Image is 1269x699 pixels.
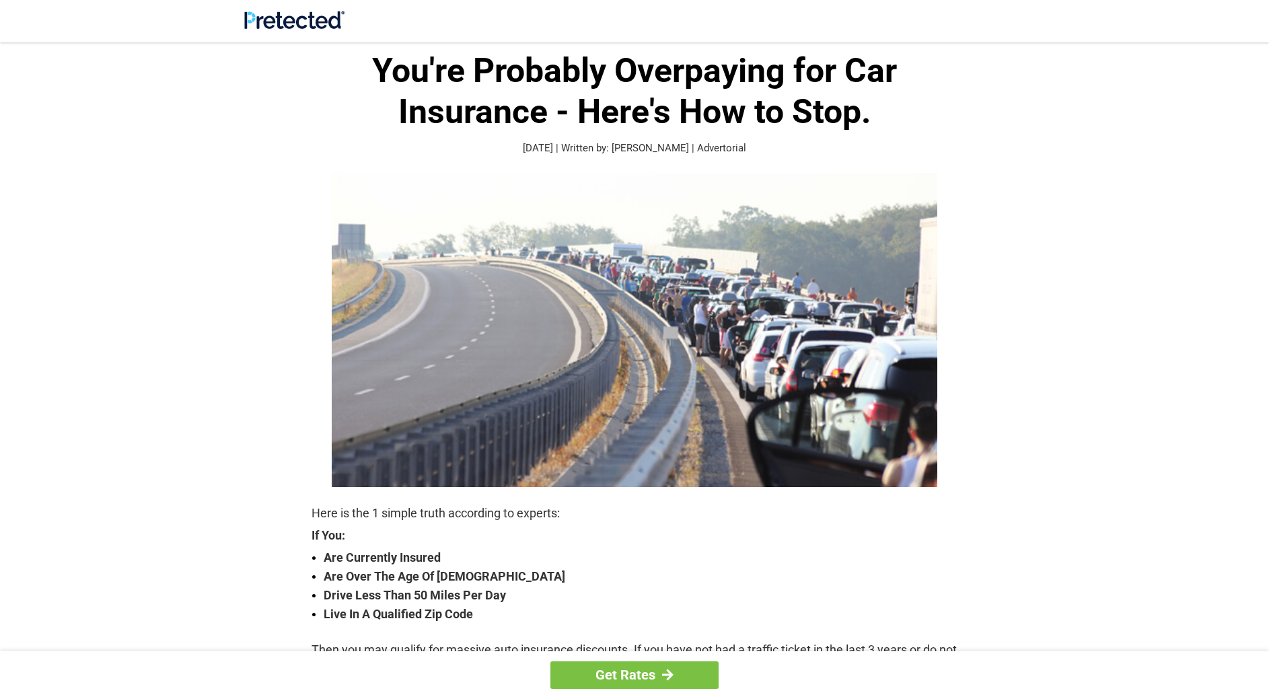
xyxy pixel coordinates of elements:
[312,529,957,542] strong: If You:
[312,50,957,133] h1: You're Probably Overpaying for Car Insurance - Here's How to Stop.
[312,141,957,156] p: [DATE] | Written by: [PERSON_NAME] | Advertorial
[324,548,957,567] strong: Are Currently Insured
[324,605,957,624] strong: Live In A Qualified Zip Code
[312,504,957,523] p: Here is the 1 simple truth according to experts:
[312,640,957,678] p: Then you may qualify for massive auto insurance discounts. If you have not had a traffic ticket i...
[324,586,957,605] strong: Drive Less Than 50 Miles Per Day
[244,11,345,29] img: Site Logo
[244,19,345,32] a: Site Logo
[550,661,719,689] a: Get Rates
[324,567,957,586] strong: Are Over The Age Of [DEMOGRAPHIC_DATA]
